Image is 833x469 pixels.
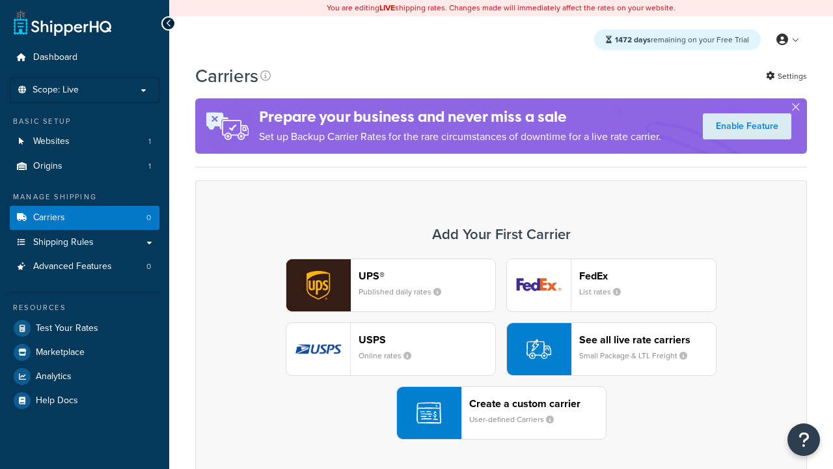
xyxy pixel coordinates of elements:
a: Help Docs [10,389,159,412]
span: Scope: Live [33,85,79,96]
div: Resources [10,302,159,313]
header: UPS® [359,270,495,282]
button: Create a custom carrierUser-defined Carriers [396,386,607,440]
a: Enable Feature [703,113,791,139]
a: Settings [766,67,807,85]
small: Published daily rates [359,286,452,298]
li: Carriers [10,206,159,230]
img: ups logo [286,259,350,311]
span: Websites [33,136,70,147]
img: fedEx logo [507,259,571,311]
small: List rates [579,286,631,298]
li: Websites [10,130,159,154]
img: ad-rules-rateshop-fe6ec290ccb7230408bd80ed9643f0289d75e0ffd9eb532fc0e269fcd187b520.png [195,98,259,154]
img: icon-carrier-liverate-becf4550.svg [526,337,551,362]
header: USPS [359,334,495,346]
button: ups logoUPS®Published daily rates [286,259,496,312]
li: Advanced Features [10,255,159,279]
a: Advanced Features 0 [10,255,159,279]
li: Origins [10,154,159,178]
a: Shipping Rules [10,231,159,255]
div: remaining on your Free Trial [594,29,761,50]
span: Advanced Features [33,261,112,272]
span: 1 [148,136,151,147]
span: Origins [33,161,62,172]
button: fedEx logoFedExList rates [506,259,717,312]
span: Marketplace [36,347,85,358]
h3: Add Your First Carrier [209,227,793,242]
small: Online rates [359,350,422,362]
span: 0 [146,261,151,272]
a: Origins 1 [10,154,159,178]
a: Websites 1 [10,130,159,154]
a: Analytics [10,365,159,388]
span: 0 [146,212,151,223]
h1: Carriers [195,63,258,89]
span: Analytics [36,371,72,382]
header: FedEx [579,270,716,282]
span: Carriers [33,212,65,223]
span: 1 [148,161,151,172]
header: Create a custom carrier [469,397,606,410]
span: Shipping Rules [33,237,94,248]
button: Open Resource Center [787,423,820,456]
a: Dashboard [10,46,159,70]
header: See all live rate carriers [579,334,716,346]
div: Basic Setup [10,116,159,127]
div: Manage Shipping [10,192,159,203]
span: Test Your Rates [36,323,98,334]
span: Dashboard [33,52,77,63]
small: User-defined Carriers [469,414,564,425]
small: Small Package & LTL Freight [579,350,698,362]
button: usps logoUSPSOnline rates [286,322,496,376]
a: ShipperHQ Home [14,10,111,36]
img: usps logo [286,323,350,375]
h4: Prepare your business and never miss a sale [259,106,661,128]
a: Marketplace [10,341,159,364]
a: Carriers 0 [10,206,159,230]
b: LIVE [379,2,395,14]
button: See all live rate carriersSmall Package & LTL Freight [506,322,717,376]
a: Test Your Rates [10,317,159,340]
strong: 1472 days [615,34,651,46]
span: Help Docs [36,395,78,406]
img: icon-carrier-custom-c93b8a24.svg [416,401,441,425]
p: Set up Backup Carrier Rates for the rare circumstances of downtime for a live rate carrier. [259,128,661,146]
